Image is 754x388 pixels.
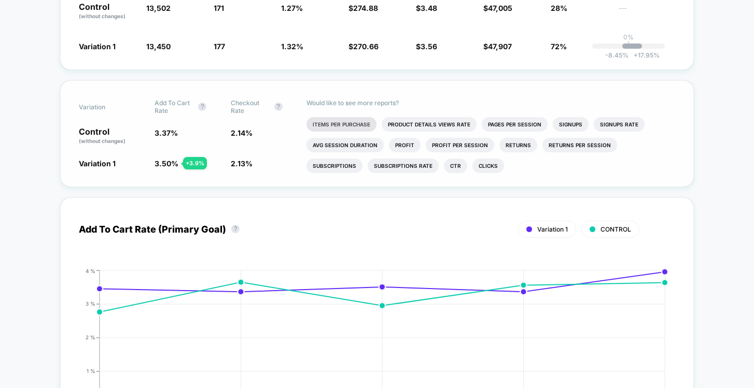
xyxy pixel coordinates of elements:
[482,117,548,132] li: Pages Per Session
[274,103,283,111] button: ?
[627,41,630,49] p: |
[368,159,439,173] li: Subscriptions Rate
[306,99,675,107] p: Would like to see more reports?
[79,127,144,145] p: Control
[214,42,225,51] span: 177
[488,4,512,12] span: 47,005
[146,42,171,51] span: 13,450
[79,99,136,114] span: Variation
[421,4,437,12] span: 3.48
[79,159,116,168] span: Variation 1
[623,33,634,41] p: 0%
[155,99,193,114] span: Add To Cart Rate
[155,159,178,168] span: 3.50 %
[198,103,206,111] button: ?
[79,3,136,20] p: Control
[389,138,421,152] li: Profit
[426,138,494,152] li: Profit Per Session
[348,4,378,12] span: $
[488,42,512,51] span: 47,907
[551,42,567,51] span: 72%
[348,42,379,51] span: $
[483,4,512,12] span: $
[183,157,207,169] div: + 3.9 %
[146,4,171,12] span: 13,502
[353,4,378,12] span: 274.88
[594,117,645,132] li: Signups Rate
[87,368,95,375] tspan: 1 %
[601,225,631,233] span: CONTROL
[86,301,95,307] tspan: 3 %
[79,13,125,19] span: (without changes)
[79,42,116,51] span: Variation 1
[553,117,589,132] li: Signups
[551,4,567,12] span: 28%
[86,268,95,274] tspan: 4 %
[542,138,617,152] li: Returns Per Session
[214,4,224,12] span: 171
[231,128,253,137] span: 2.14 %
[86,335,95,341] tspan: 2 %
[79,138,125,144] span: (without changes)
[483,42,512,51] span: $
[421,42,437,51] span: 3.56
[231,99,269,114] span: Checkout Rate
[231,225,240,233] button: ?
[416,4,437,12] span: $
[629,51,660,59] span: 17.95 %
[605,51,629,59] span: -8.45 %
[353,42,379,51] span: 270.66
[499,138,537,152] li: Returns
[444,159,467,173] li: Ctr
[306,138,384,152] li: Avg Session Duration
[382,117,477,132] li: Product Details Views Rate
[306,117,376,132] li: Items Per Purchase
[281,4,303,12] span: 1.27 %
[618,5,675,20] span: ---
[537,225,568,233] span: Variation 1
[416,42,437,51] span: $
[472,159,504,173] li: Clicks
[155,128,178,137] span: 3.37 %
[634,51,638,59] span: +
[306,159,362,173] li: Subscriptions
[231,159,253,168] span: 2.13 %
[281,42,303,51] span: 1.32 %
